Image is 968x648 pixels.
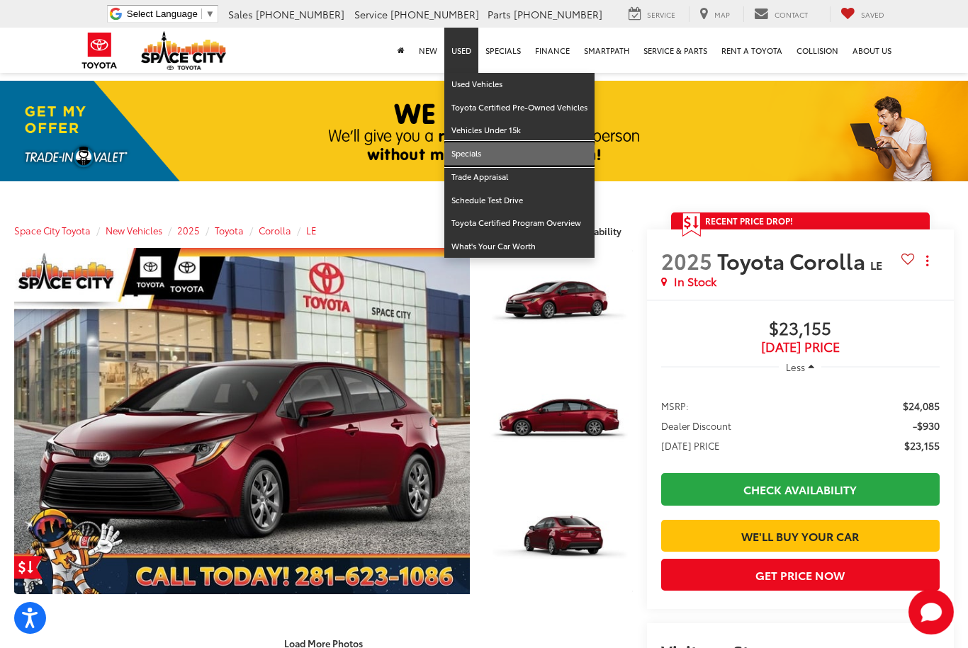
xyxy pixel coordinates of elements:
span: [DATE] Price [661,340,940,354]
img: 2025 Toyota Corolla LE [484,247,634,359]
a: Select Language​ [127,8,215,19]
a: Expand Photo 2 [485,366,633,477]
a: Toyota Certified Program Overview [444,212,595,235]
a: My Saved Vehicles [830,6,895,22]
a: Used Vehicles [444,73,595,96]
button: Less [779,354,821,380]
a: Collision [789,28,845,73]
span: MSRP: [661,399,689,413]
span: LE [870,256,882,273]
a: Expand Photo 3 [485,484,633,595]
a: Map [689,6,741,22]
span: [DATE] PRICE [661,438,720,453]
span: Parts [488,7,511,21]
span: Recent Price Drop! [705,215,793,227]
span: ▼ [206,8,215,19]
a: 2025 [177,224,200,237]
span: $23,155 [661,319,940,340]
a: Specials [478,28,528,73]
a: Trade Appraisal [444,166,595,189]
button: Actions [915,249,940,273]
a: Service [618,6,686,22]
a: Get Price Drop Alert [14,556,43,579]
a: What's Your Car Worth [444,235,595,258]
img: 2025 Toyota Corolla LE [484,365,634,477]
a: Check Availability [661,473,940,505]
a: Finance [528,28,577,73]
span: Contact [775,9,808,20]
button: Toggle Chat Window [908,589,954,635]
a: Contact [743,6,818,22]
a: Used [444,28,478,73]
span: [PHONE_NUMBER] [390,7,479,21]
a: Expand Photo 0 [14,248,470,594]
span: $24,085 [903,399,940,413]
a: LE [306,224,317,237]
span: Get Price Drop Alert [682,212,701,237]
span: 2025 [661,245,712,275]
svg: Start Chat [908,589,954,635]
span: In Stock [674,273,716,290]
a: Expand Photo 1 [485,248,633,358]
a: Specials [444,142,595,166]
a: Service & Parts [636,28,714,73]
a: Schedule Test Drive [444,189,595,212]
span: [PHONE_NUMBER] [256,7,344,21]
button: Get Price Now [661,559,940,591]
a: Toyota [215,224,244,237]
span: Dealer Discount [661,419,731,433]
a: We'll Buy Your Car [661,520,940,552]
a: Toyota Certified Pre-Owned Vehicles [444,96,595,120]
img: 2025 Toyota Corolla LE [10,247,475,596]
a: Home [390,28,412,73]
img: Toyota [73,28,126,74]
a: About Us [845,28,899,73]
span: -$930 [913,419,940,433]
span: Service [647,9,675,20]
a: Vehicles Under 15k [444,119,595,142]
span: ​ [201,8,202,19]
span: Select Language [127,8,198,19]
a: New Vehicles [106,224,162,237]
span: Service [354,7,388,21]
a: Rent a Toyota [714,28,789,73]
a: Corolla [259,224,291,237]
img: Space City Toyota [141,31,226,70]
span: dropdown dots [926,255,928,266]
span: Sales [228,7,253,21]
img: 2025 Toyota Corolla LE [484,483,634,595]
span: Toyota Corolla [717,245,870,275]
a: SmartPath [577,28,636,73]
a: Space City Toyota [14,224,91,237]
span: Less [786,360,805,373]
span: $23,155 [904,438,940,453]
span: [PHONE_NUMBER] [514,7,602,21]
a: New [412,28,444,73]
a: Get Price Drop Alert Recent Price Drop! [671,212,930,229]
span: Map [714,9,730,20]
span: Saved [861,9,884,20]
